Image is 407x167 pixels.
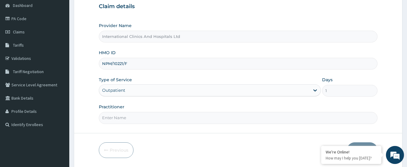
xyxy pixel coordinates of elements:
div: Minimize live chat window [99,3,113,17]
button: Next [347,142,377,158]
span: Claims [13,29,25,35]
span: Tariffs [13,42,24,48]
img: d_794563401_company_1708531726252_794563401 [11,30,24,45]
div: Chat with us now [31,34,101,42]
label: HMO ID [99,50,116,56]
button: Previous [99,142,133,158]
label: Type of Service [99,77,132,83]
span: We're online! [35,47,83,108]
span: Tariff Negotiation [13,69,44,74]
div: Outpatient [102,87,125,93]
div: We're Online! [326,149,377,155]
label: Provider Name [99,23,132,29]
textarea: Type your message and hit 'Enter' [3,107,115,128]
input: Enter HMO ID [99,58,378,70]
label: Practitioner [99,104,124,110]
span: Dashboard [13,3,33,8]
p: How may I help you today? [326,156,377,161]
input: Enter Name [99,112,378,124]
label: Days [322,77,333,83]
h3: Claim details [99,3,378,10]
